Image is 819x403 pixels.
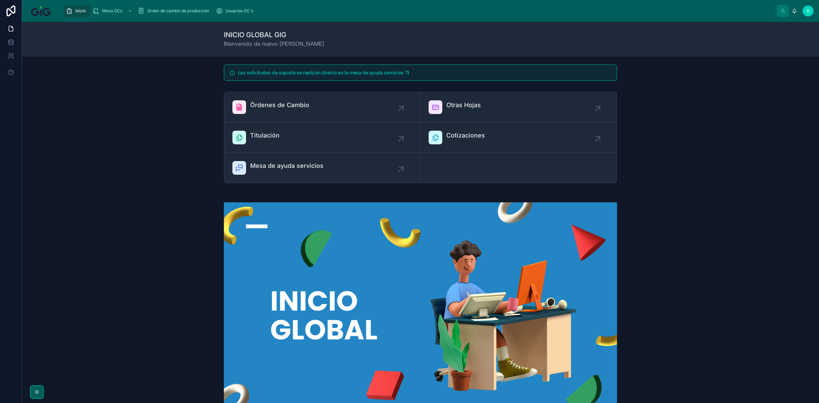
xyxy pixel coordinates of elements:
a: Orden de cambio de producción [136,5,214,17]
span: Órdenes de Cambio [250,100,309,110]
span: Otras Hojas [446,100,481,110]
a: Órdenes de Cambio [224,92,420,123]
span: Bienvenido de nuevo [PERSON_NAME] [224,40,324,48]
span: Cotizaciones [446,131,485,140]
span: Inicio [75,8,86,14]
img: App logo [27,5,56,16]
span: Usuarios OC´s [226,8,253,14]
span: D [807,8,810,14]
h1: INICIO GLOBAL GIG [224,30,324,40]
div: scrollable content [61,3,777,18]
a: Usuarios OC´s [214,5,258,17]
a: Inicio [64,5,90,17]
span: Menú OCs [102,8,122,14]
a: Mesa de ayuda servicios [224,153,420,183]
span: Titulación [250,131,279,140]
span: Orden de cambio de producción [147,8,209,14]
a: Titulación [224,123,420,153]
a: Otras Hojas [420,92,617,123]
a: Menú OCs [90,5,136,17]
span: Mesa de ayuda servicios [250,161,324,171]
h5: Las solicitudes de soporte se realizan directo en la mesa de ayuda servicios TI [238,70,611,75]
a: Cotizaciones [420,123,617,153]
